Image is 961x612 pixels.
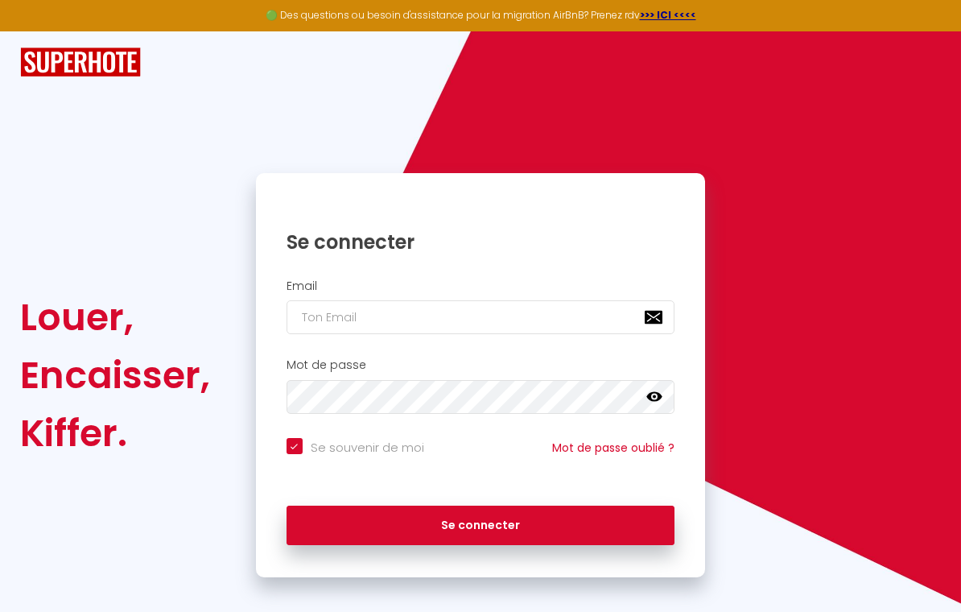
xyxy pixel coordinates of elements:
[20,404,210,462] div: Kiffer.
[20,48,141,77] img: SuperHote logo
[640,8,696,22] a: >>> ICI <<<<
[287,300,675,334] input: Ton Email
[287,229,675,254] h1: Se connecter
[20,346,210,404] div: Encaisser,
[20,288,210,346] div: Louer,
[287,358,675,372] h2: Mot de passe
[287,506,675,546] button: Se connecter
[552,440,674,456] a: Mot de passe oublié ?
[287,279,675,293] h2: Email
